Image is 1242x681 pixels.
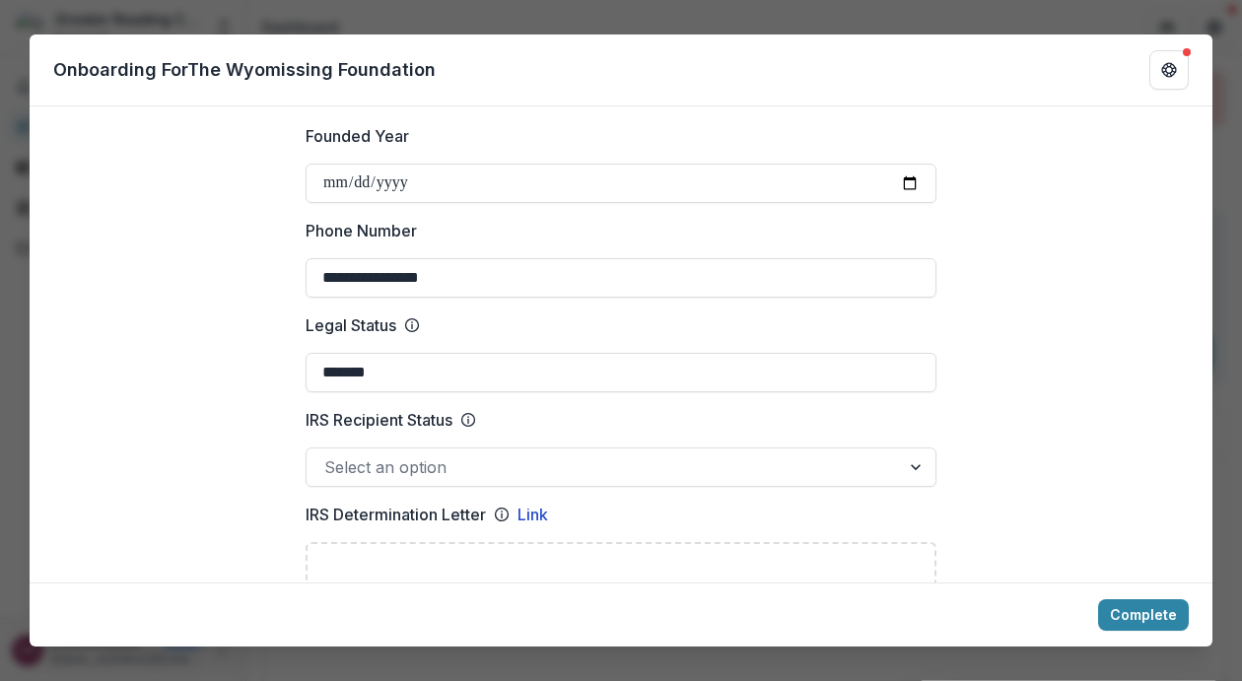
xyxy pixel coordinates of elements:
p: Founded Year [306,124,409,148]
p: Legal Status [306,313,396,337]
p: Drag and drop files or [492,579,751,600]
p: IRS Determination Letter [306,503,486,526]
p: Phone Number [306,219,417,242]
a: Link [517,503,548,526]
p: IRS Recipient Status [306,408,452,432]
button: Complete [1098,599,1189,631]
button: Get Help [1149,50,1189,90]
span: click to browse [647,581,751,598]
p: Onboarding For The Wyomissing Foundation [53,56,436,83]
